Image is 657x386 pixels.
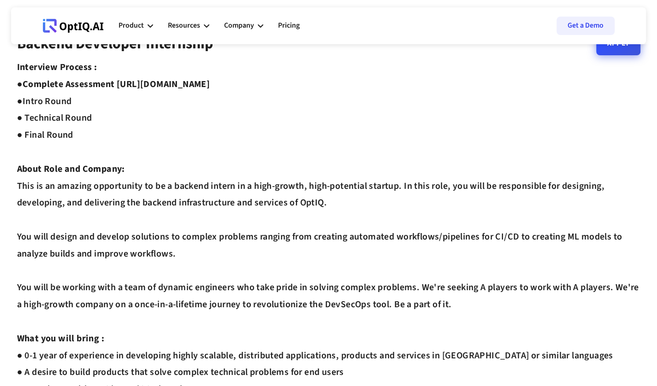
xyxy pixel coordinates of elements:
div: Resources [168,12,209,40]
strong: Interview Process : [17,61,97,74]
div: Company [224,12,263,40]
strong: Complete Assessment [URL][DOMAIN_NAME] ● [17,78,210,108]
strong: What you will bring : [17,332,104,345]
div: Resources [168,19,200,32]
div: Company [224,19,254,32]
div: Product [118,19,144,32]
a: Get a Demo [556,17,615,35]
strong: About Role and Company: [17,163,125,175]
div: Product [118,12,153,40]
a: Webflow Homepage [43,12,104,40]
a: Pricing [278,12,300,40]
